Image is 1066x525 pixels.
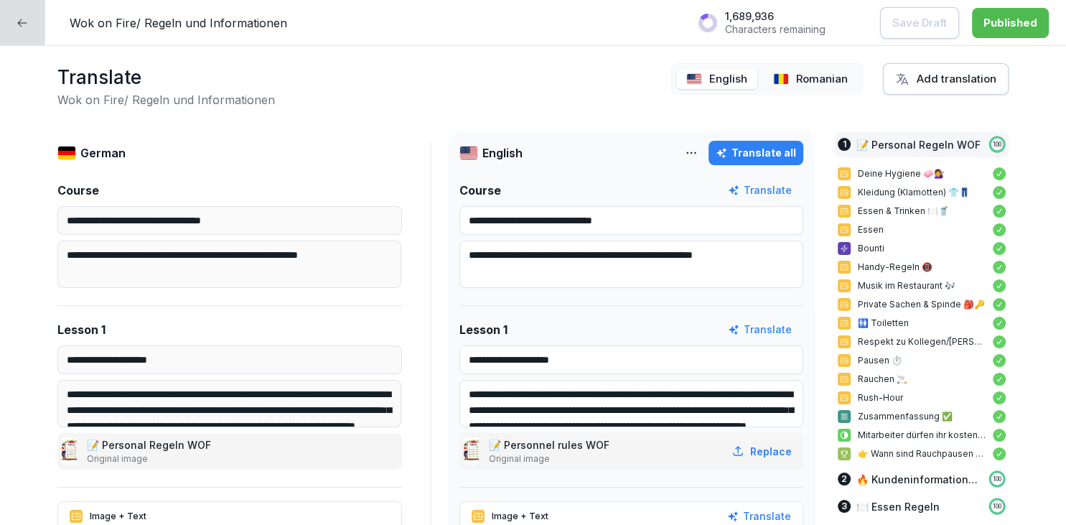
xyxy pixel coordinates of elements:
[856,472,981,487] p: 🔥 Kundeninformationen Wok on Fire [GEOGRAPHIC_DATA]
[972,8,1049,38] button: Published
[858,410,986,423] p: Zusammenfassung ✅
[858,261,986,274] p: Handy-Regeln 📵
[90,510,146,523] p: Image + Text
[858,373,986,386] p: Rauchen 🚬
[838,473,851,485] div: 2
[983,15,1037,31] div: Published
[716,145,796,161] div: Translate all
[858,447,986,460] p: 👉 Wann sind Rauchpausen streng verboten?
[459,182,501,199] p: Course
[838,500,851,513] div: 3
[993,140,1001,149] p: 100
[883,63,1009,95] button: Add translation
[750,444,792,459] p: Replace
[858,167,986,180] p: Deine Hygiene 🧼💇‍♀️
[880,7,959,39] button: Save Draft
[464,437,479,465] img: ryo8w7tf9g2y74ce7vv06s7u.png
[856,499,940,514] p: 🍽️ Essen Regeln
[773,73,789,85] img: ro.svg
[858,186,986,199] p: Kleidung (Klamotten) 👕👖
[489,437,612,452] p: 📝 Personnel rules WOF
[459,146,478,160] img: us.svg
[709,141,803,165] button: Translate all
[858,391,986,404] p: Rush-Hour
[727,508,791,524] button: Translate
[70,14,287,32] p: Wok on Fire/ Regeln und Informationen
[725,23,826,36] p: Characters remaining
[57,63,275,91] h1: Translate
[993,475,1001,483] p: 100
[725,10,826,23] p: 1,689,936
[858,279,986,292] p: Musik im Restaurant 🎶
[858,298,986,311] p: Private Sachen & Spinde 🎒🔑
[57,182,99,199] p: Course
[858,354,986,367] p: Pausen ⏱️
[838,138,851,151] div: 1
[492,510,548,523] p: Image + Text
[858,223,986,236] p: Essen
[728,182,792,198] button: Translate
[62,437,77,465] img: ryo8w7tf9g2y74ce7vv06s7u.png
[691,4,867,41] button: 1,689,936Characters remaining
[895,71,996,87] div: Add translation
[57,146,76,160] img: de.svg
[459,321,508,338] p: Lesson 1
[686,73,702,85] img: us.svg
[728,322,792,338] button: Translate
[87,437,214,452] p: 📝 Personal Regeln WOF
[57,91,275,108] h2: Wok on Fire/ Regeln und Informationen
[709,71,747,88] p: English
[796,71,848,88] p: Romanian
[482,144,523,162] p: English
[858,242,986,255] p: Bounti
[858,335,986,348] p: Respekt zu Kollegen/[PERSON_NAME] 🤝
[57,321,106,338] p: Lesson 1
[858,429,986,442] p: Mitarbeiter dürfen ihr kostenloses Essen während der Arbeit essen.
[892,15,947,31] p: Save Draft
[80,144,126,162] p: German
[858,205,986,218] p: Essen & Trinken 🍽️🥤
[87,452,214,465] p: Original image
[489,452,612,465] p: Original image
[993,502,1001,511] p: 100
[858,317,986,330] p: 🚻 Toiletten
[856,137,981,152] p: 📝 Personal Regeln WOF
